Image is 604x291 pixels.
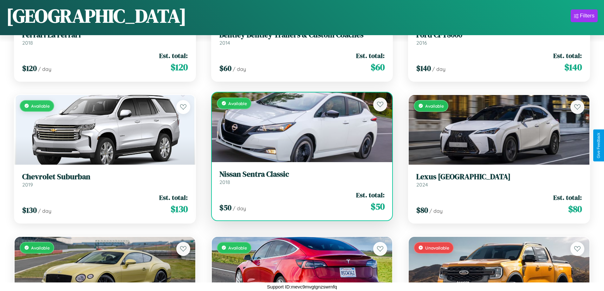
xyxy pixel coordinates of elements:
[416,172,582,181] h3: Lexus [GEOGRAPHIC_DATA]
[580,13,594,19] div: Filters
[553,193,582,202] span: Est. total:
[233,66,246,72] span: / day
[22,63,37,73] span: $ 120
[219,170,385,185] a: Nissan Sentra Classic2018
[564,61,582,73] span: $ 140
[228,245,247,250] span: Available
[22,30,188,40] h3: Ferrari La Ferrari
[416,205,428,215] span: $ 80
[425,245,449,250] span: Unavailable
[38,208,51,214] span: / day
[171,203,188,215] span: $ 130
[416,30,582,40] h3: Ford CFT8000
[425,103,444,109] span: Available
[171,61,188,73] span: $ 120
[416,30,582,46] a: Ford CFT80002016
[228,101,247,106] span: Available
[219,40,230,46] span: 2014
[22,172,188,181] h3: Chevrolet Suburban
[432,66,445,72] span: / day
[356,190,385,199] span: Est. total:
[219,30,385,46] a: Bentley Bentley Trailers & Custom Coaches2014
[38,66,51,72] span: / day
[571,9,598,22] button: Filters
[219,63,231,73] span: $ 60
[219,179,230,185] span: 2018
[233,205,246,212] span: / day
[6,3,186,29] h1: [GEOGRAPHIC_DATA]
[22,40,33,46] span: 2018
[219,170,385,179] h3: Nissan Sentra Classic
[22,30,188,46] a: Ferrari La Ferrari2018
[429,208,443,214] span: / day
[159,193,188,202] span: Est. total:
[267,282,337,291] p: Support ID: mevc9mvgtgnzswrnfq
[219,202,231,213] span: $ 50
[416,40,427,46] span: 2016
[356,51,385,60] span: Est. total:
[416,63,431,73] span: $ 140
[31,245,50,250] span: Available
[371,61,385,73] span: $ 60
[416,181,428,188] span: 2024
[596,133,601,158] div: Give Feedback
[219,30,385,40] h3: Bentley Bentley Trailers & Custom Coaches
[31,103,50,109] span: Available
[416,172,582,188] a: Lexus [GEOGRAPHIC_DATA]2024
[159,51,188,60] span: Est. total:
[553,51,582,60] span: Est. total:
[22,181,33,188] span: 2019
[22,205,37,215] span: $ 130
[568,203,582,215] span: $ 80
[22,172,188,188] a: Chevrolet Suburban2019
[371,200,385,213] span: $ 50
